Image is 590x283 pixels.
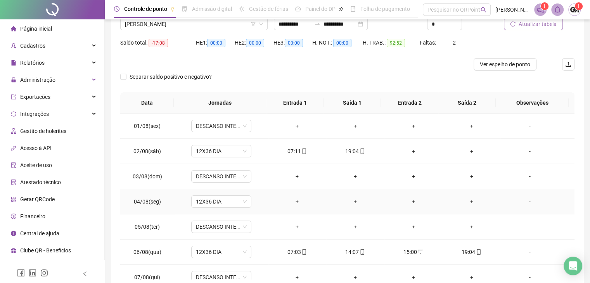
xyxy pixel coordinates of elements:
span: left [82,271,88,276]
span: 2 [453,40,456,46]
span: Administração [20,77,55,83]
div: + [391,122,436,130]
div: 07:03 [274,248,320,256]
span: 04/08(seg) [134,198,161,205]
div: HE 2: [235,38,273,47]
th: Saída 1 [324,92,381,114]
span: book [350,6,356,12]
span: pushpin [170,7,175,12]
span: user-add [11,43,16,48]
div: + [332,122,378,130]
div: + [391,273,436,281]
span: search [481,7,486,13]
div: + [274,197,320,206]
span: 92:52 [387,39,405,47]
div: + [449,273,495,281]
span: 01/08(sex) [134,123,161,129]
span: 02/08(sáb) [133,148,161,154]
span: 00:00 [207,39,225,47]
span: 07/08(qui) [134,274,160,280]
span: sun [239,6,244,12]
div: - [507,223,552,231]
span: lock [11,77,16,83]
span: instagram [40,269,48,277]
span: Acesso à API [20,145,52,151]
div: + [391,223,436,231]
span: Gestão de holerites [20,128,66,134]
span: 05/08(ter) [135,224,160,230]
div: + [449,122,495,130]
div: + [332,223,378,231]
span: Central de ajuda [20,230,59,236]
span: 06/08(qua) [133,249,161,255]
span: Gerar QRCode [20,196,55,202]
span: Gestão de férias [249,6,288,12]
div: Saldo total: [120,38,196,47]
span: swap-right [314,21,320,27]
span: 12X36 DIA [196,246,247,258]
span: mobile [475,249,481,255]
span: desktop [417,249,423,255]
div: 19:04 [332,147,378,155]
span: Relatórios [20,60,45,66]
div: - [507,122,552,130]
span: Clube QR - Beneficios [20,247,71,254]
span: qrcode [11,197,16,202]
span: [PERSON_NAME] [495,5,529,14]
div: H. NOT.: [312,38,363,47]
div: + [449,197,495,206]
span: dashboard [295,6,301,12]
span: reload [510,21,516,27]
div: Open Intercom Messenger [564,257,582,275]
span: 00:00 [246,39,264,47]
span: -17:08 [149,39,168,47]
span: file-done [182,6,187,12]
span: mobile [359,249,365,255]
span: info-circle [11,231,16,236]
span: DESCANSO INTER-JORNADA [196,171,247,182]
div: + [332,197,378,206]
span: Cadastros [20,43,45,49]
th: Entrada 1 [266,92,324,114]
div: - [507,197,552,206]
div: - [507,248,552,256]
span: mobile [359,148,365,154]
span: api [11,145,16,151]
span: Atestado técnico [20,179,61,185]
sup: 1 [541,2,548,10]
button: Ver espelho de ponto [474,58,536,71]
span: 1 [577,3,580,9]
div: + [391,172,436,181]
span: Folha de pagamento [360,6,410,12]
span: file [11,60,16,66]
div: + [332,172,378,181]
div: - [507,273,552,281]
span: Faltas: [420,40,437,46]
div: 19:04 [449,248,495,256]
span: mobile [301,148,307,154]
span: Página inicial [20,26,52,32]
div: + [391,147,436,155]
div: + [274,122,320,130]
span: upload [565,61,571,67]
div: - [507,172,552,181]
th: Jornadas [174,92,266,114]
span: 00:00 [285,39,303,47]
span: DESCANSO INTER-JORNADA [196,271,247,283]
span: bell [554,6,561,13]
button: Atualizar tabela [504,18,563,30]
span: Controle de ponto [124,6,167,12]
div: + [449,147,495,155]
div: 14:07 [332,248,378,256]
div: 15:00 [391,248,436,256]
span: 00:00 [333,39,351,47]
div: H. TRAB.: [363,38,419,47]
span: Painel do DP [305,6,336,12]
span: notification [537,6,544,13]
span: Exportações [20,94,50,100]
span: Financeiro [20,213,45,219]
span: 1 [543,3,546,9]
span: facebook [17,269,25,277]
span: audit [11,162,16,168]
th: Saída 2 [438,92,496,114]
